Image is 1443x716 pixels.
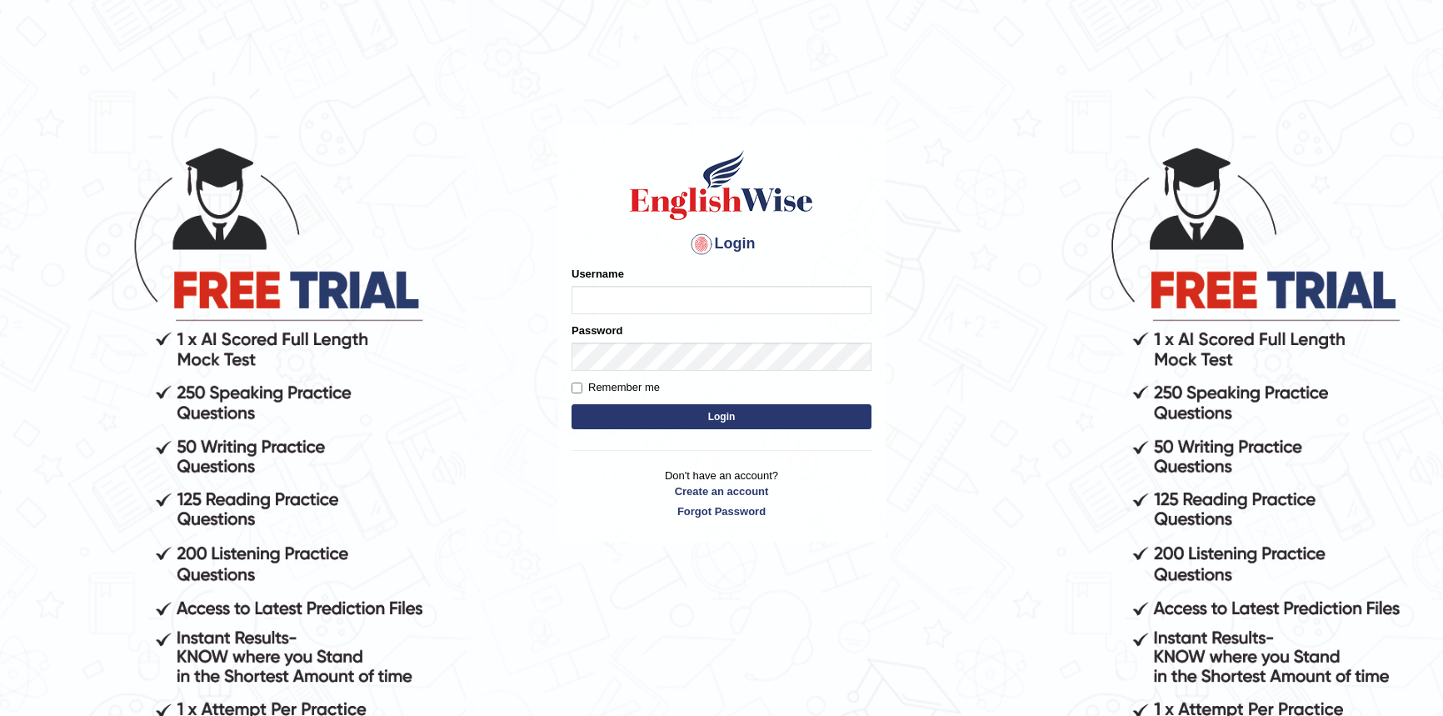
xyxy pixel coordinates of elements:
h4: Login [572,231,871,258]
label: Password [572,323,622,338]
a: Create an account [572,483,871,499]
a: Forgot Password [572,503,871,519]
img: Logo of English Wise sign in for intelligent practice with AI [627,148,816,223]
input: Remember me [572,383,582,393]
label: Username [572,266,624,282]
button: Login [572,404,871,429]
p: Don't have an account? [572,468,871,519]
label: Remember me [572,379,660,396]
